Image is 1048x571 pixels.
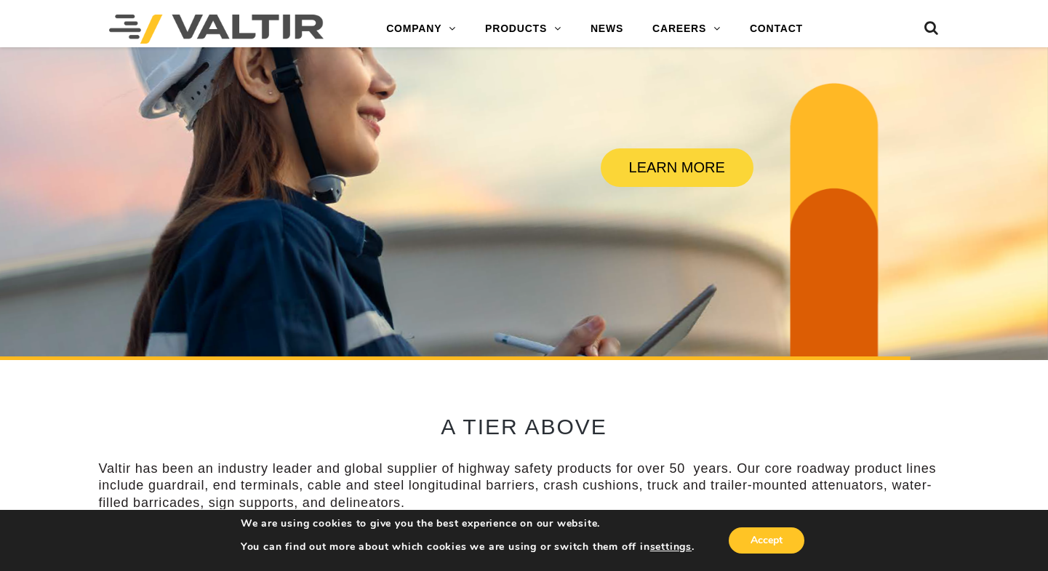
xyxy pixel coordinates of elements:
a: COMPANY [372,15,471,44]
button: Accept [729,527,804,554]
h2: A TIER ABOVE [99,415,950,439]
p: Valtir has been an industry leader and global supplier of highway safety products for over 50 yea... [99,460,950,511]
img: Valtir [109,15,324,44]
button: settings [650,540,692,554]
a: CAREERS [638,15,735,44]
a: CONTACT [735,15,817,44]
p: You can find out more about which cookies we are using or switch them off in . [241,540,695,554]
a: PRODUCTS [471,15,576,44]
a: NEWS [576,15,638,44]
a: LEARN MORE [601,148,753,187]
p: We are using cookies to give you the best experience on our website. [241,517,695,530]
